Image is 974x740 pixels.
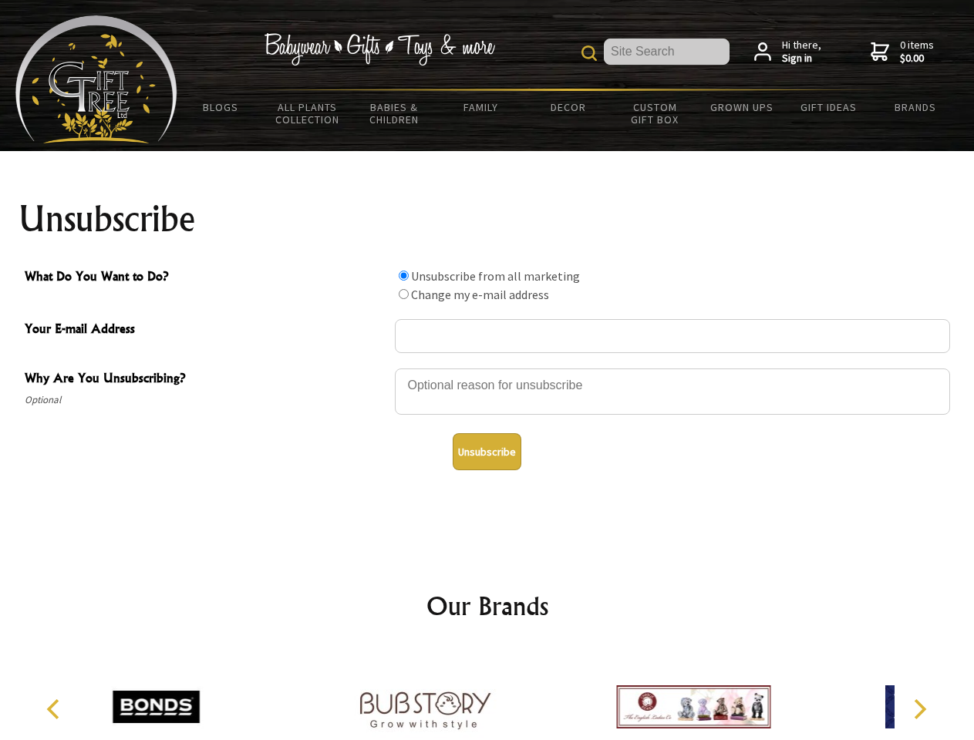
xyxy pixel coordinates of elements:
[395,368,950,415] textarea: Why Are You Unsubscribing?
[524,91,612,123] a: Decor
[900,52,934,66] strong: $0.00
[754,39,821,66] a: Hi there,Sign in
[264,33,495,66] img: Babywear - Gifts - Toys & more
[351,91,438,136] a: Babies & Children
[411,268,580,284] label: Unsubscribe from all marketing
[265,91,352,136] a: All Plants Collection
[25,391,387,409] span: Optional
[785,91,872,123] a: Gift Ideas
[411,287,549,302] label: Change my e-mail address
[871,39,934,66] a: 0 items$0.00
[453,433,521,470] button: Unsubscribe
[177,91,265,123] a: BLOGS
[31,587,944,624] h2: Our Brands
[395,319,950,353] input: Your E-mail Address
[438,91,525,123] a: Family
[581,45,597,61] img: product search
[25,319,387,341] span: Your E-mail Address
[19,200,956,237] h1: Unsubscribe
[698,91,785,123] a: Grown Ups
[900,38,934,66] span: 0 items
[782,52,821,66] strong: Sign in
[612,91,699,136] a: Custom Gift Box
[604,39,730,65] input: Site Search
[872,91,959,123] a: Brands
[15,15,177,143] img: Babyware - Gifts - Toys and more...
[399,271,409,281] input: What Do You Want to Do?
[782,39,821,66] span: Hi there,
[902,692,936,726] button: Next
[39,692,72,726] button: Previous
[399,289,409,299] input: What Do You Want to Do?
[25,368,387,391] span: Why Are You Unsubscribing?
[25,267,387,289] span: What Do You Want to Do?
